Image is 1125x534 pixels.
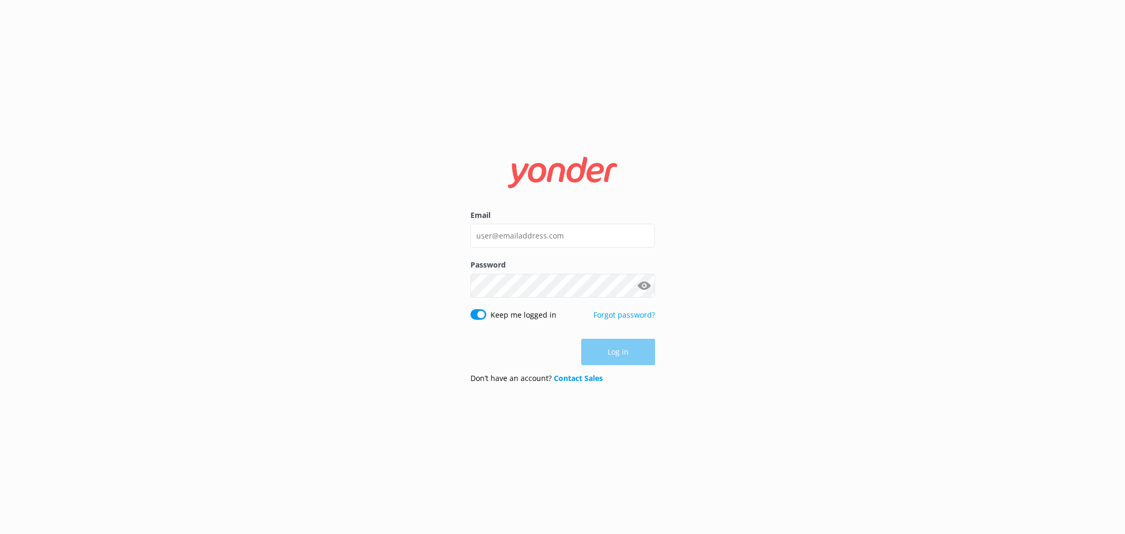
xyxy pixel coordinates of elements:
a: Contact Sales [554,373,603,383]
a: Forgot password? [593,310,655,320]
label: Email [470,209,655,221]
button: Show password [634,275,655,296]
label: Keep me logged in [491,309,556,321]
label: Password [470,259,655,271]
p: Don’t have an account? [470,373,603,384]
input: user@emailaddress.com [470,224,655,247]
